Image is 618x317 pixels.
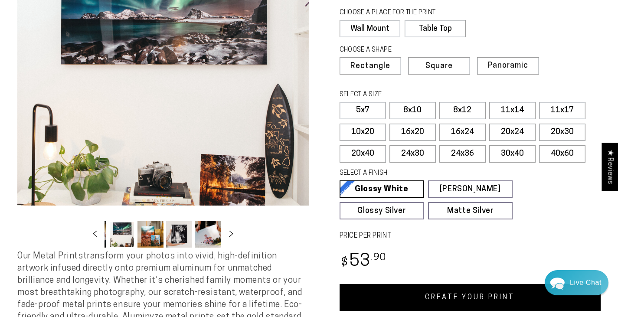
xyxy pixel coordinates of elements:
[539,124,585,141] label: 20x30
[428,180,513,198] a: [PERSON_NAME]
[340,124,386,141] label: 10x20
[428,202,513,219] a: Matte Silver
[539,102,585,119] label: 11x17
[488,62,528,70] span: Panoramic
[489,145,536,163] label: 30x40
[166,221,192,248] button: Load image 6 in gallery view
[340,20,401,37] label: Wall Mount
[371,253,386,263] sup: .90
[59,237,126,251] a: Send a Message
[340,145,386,163] label: 20x40
[222,225,241,244] button: Slide right
[489,102,536,119] label: 11x14
[93,222,117,229] span: Re:amaze
[602,143,618,191] div: Click to open Judge.me floating reviews tab
[340,284,601,311] a: CREATE YOUR PRINT
[405,20,466,37] label: Table Top
[570,270,602,295] div: Contact Us Directly
[99,13,122,36] img: Helga
[109,221,135,248] button: Load image 4 in gallery view
[66,224,118,229] span: We run on
[63,13,85,36] img: John
[340,202,424,219] a: Glossy Silver
[195,221,221,248] button: Load image 7 in gallery view
[350,62,390,70] span: Rectangle
[439,102,486,119] label: 8x12
[539,145,585,163] label: 40x60
[340,90,493,100] legend: SELECT A SIZE
[545,270,608,295] div: Chat widget toggle
[340,231,601,241] label: PRICE PER PRINT
[340,253,387,270] bdi: 53
[81,13,104,36] img: Marie J
[489,124,536,141] label: 20x24
[13,40,172,48] div: We usually reply in a few hours.
[389,124,436,141] label: 16x20
[425,62,453,70] span: Square
[340,102,386,119] label: 5x7
[439,124,486,141] label: 16x24
[85,225,105,244] button: Slide left
[340,46,459,55] legend: CHOOSE A SHAPE
[389,145,436,163] label: 24x30
[340,169,493,178] legend: SELECT A FINISH
[137,221,163,248] button: Load image 5 in gallery view
[340,180,424,198] a: Glossy White
[341,257,348,269] span: $
[340,8,458,18] legend: CHOOSE A PLACE FOR THE PRINT
[389,102,436,119] label: 8x10
[439,145,486,163] label: 24x36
